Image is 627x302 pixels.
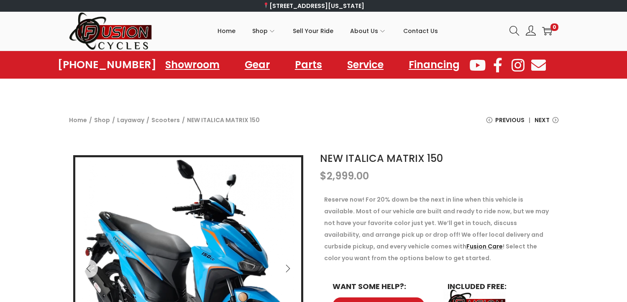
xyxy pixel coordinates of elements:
[112,114,115,126] span: /
[263,3,269,8] img: 📍
[486,114,525,132] a: Previous
[320,169,369,183] bdi: 2,999.00
[69,116,87,124] a: Home
[157,55,468,74] nav: Menu
[182,114,185,126] span: /
[58,59,156,71] a: [PHONE_NUMBER]
[94,116,110,124] a: Shop
[403,20,438,41] span: Contact Us
[495,114,525,126] span: Previous
[117,116,144,124] a: Layaway
[320,169,327,183] span: $
[218,20,235,41] span: Home
[151,116,180,124] a: Scooters
[535,114,550,126] span: Next
[146,114,149,126] span: /
[157,55,228,74] a: Showroom
[287,55,330,74] a: Parts
[339,55,392,74] a: Service
[350,20,378,41] span: About Us
[448,283,546,290] h6: INCLUDED FREE:
[542,26,552,36] a: 0
[218,12,235,50] a: Home
[79,259,98,278] button: Previous
[252,12,276,50] a: Shop
[293,12,333,50] a: Sell Your Ride
[466,242,503,251] a: Fusion Care
[324,194,554,264] p: Reserve now! For 20% down be the next in line when this vehicle is available. Most of our vehicle...
[187,114,260,126] span: NEW ITALICA MATRIX 150
[403,12,438,50] a: Contact Us
[236,55,278,74] a: Gear
[69,12,153,51] img: Woostify retina logo
[153,12,503,50] nav: Primary navigation
[279,259,297,278] button: Next
[333,283,431,290] h6: WANT SOME HELP?:
[350,12,386,50] a: About Us
[293,20,333,41] span: Sell Your Ride
[400,55,468,74] a: Financing
[89,114,92,126] span: /
[263,2,364,10] a: [STREET_ADDRESS][US_STATE]
[535,114,558,132] a: Next
[252,20,268,41] span: Shop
